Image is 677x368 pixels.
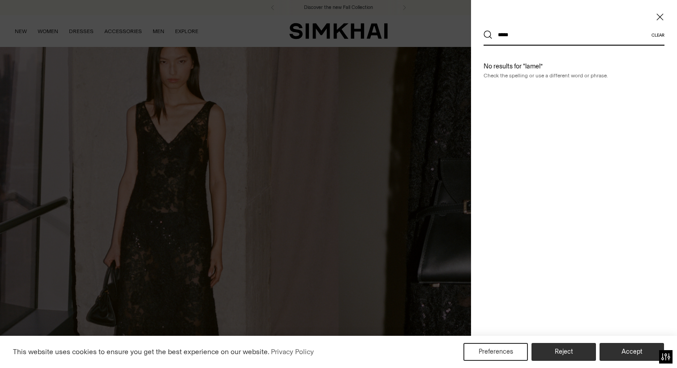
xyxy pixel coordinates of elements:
button: Search [484,30,493,39]
button: Clear [651,33,664,38]
input: What are you looking for? [493,25,651,45]
p: Check the spelling or use a different word or phrase. [484,72,664,80]
button: Reject [531,343,596,361]
a: Privacy Policy (opens in a new tab) [270,345,315,359]
button: Close [656,13,664,21]
button: Accept [600,343,664,361]
span: This website uses cookies to ensure you get the best experience on our website. [13,347,270,356]
h4: No results for “lamel” [484,62,664,72]
button: Preferences [463,343,528,361]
